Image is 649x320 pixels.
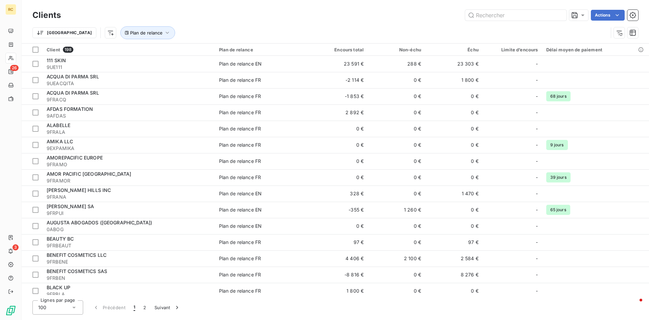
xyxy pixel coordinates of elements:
[314,47,364,52] div: Encours total
[368,283,425,299] td: 0 €
[368,56,425,72] td: 288 €
[310,234,368,250] td: 97 €
[425,186,483,202] td: 1 470 €
[13,244,19,250] span: 3
[219,255,261,262] div: Plan de relance FR
[47,139,73,144] span: AMIKA LLC
[219,174,261,181] div: Plan de relance FR
[368,250,425,267] td: 2 100 €
[47,113,211,119] span: 9AFDAS
[10,65,19,71] span: 26
[536,158,538,165] span: -
[63,47,73,53] span: 198
[32,9,61,21] h3: Clients
[219,190,262,197] div: Plan de relance EN
[536,93,538,100] span: -
[47,122,70,128] span: ALABELLE
[368,137,425,153] td: 0 €
[219,223,262,229] div: Plan de relance EN
[139,300,150,315] button: 2
[47,96,211,103] span: 9FRACQ
[536,206,538,213] span: -
[626,297,642,313] iframe: Intercom live chat
[47,80,211,87] span: 9UEACQITA
[219,142,261,148] div: Plan de relance FR
[368,169,425,186] td: 0 €
[47,291,211,298] span: 9FRBLA
[310,218,368,234] td: 0 €
[310,250,368,267] td: 4 406 €
[465,10,567,21] input: Rechercher
[368,186,425,202] td: 0 €
[425,234,483,250] td: 97 €
[47,236,74,242] span: BEAUTY BC
[368,218,425,234] td: 0 €
[536,109,538,116] span: -
[368,88,425,104] td: 0 €
[47,64,211,71] span: 9UE111
[47,220,152,225] span: AUGUSTA ABOGADOS ([GEOGRAPHIC_DATA])
[310,121,368,137] td: 0 €
[425,121,483,137] td: 0 €
[310,56,368,72] td: 23 591 €
[47,106,93,112] span: AFDAS FORMATION
[310,267,368,283] td: -8 816 €
[310,153,368,169] td: 0 €
[368,267,425,283] td: 0 €
[219,158,261,165] div: Plan de relance FR
[536,125,538,132] span: -
[47,242,211,249] span: 9FRBEAUT
[425,250,483,267] td: 2 584 €
[5,4,16,15] div: RC
[310,283,368,299] td: 1 800 €
[536,142,538,148] span: -
[5,66,16,77] a: 26
[546,91,571,101] span: 68 jours
[32,27,96,38] button: [GEOGRAPHIC_DATA]
[219,288,261,294] div: Plan de relance FR
[120,26,175,39] button: Plan de relance
[368,104,425,121] td: 0 €
[47,145,211,152] span: 9EXPAMIKA
[47,268,107,274] span: BENEFIT COSMETICS SAS
[219,125,261,132] div: Plan de relance FR
[310,72,368,88] td: -2 114 €
[546,140,568,150] span: 9 jours
[425,202,483,218] td: 0 €
[219,239,261,246] div: Plan de relance FR
[47,226,211,233] span: 0ABOG
[546,205,570,215] span: 65 jours
[536,190,538,197] span: -
[47,47,60,52] span: Client
[47,275,211,281] span: 9FRBEN
[546,172,571,182] span: 39 jours
[536,60,538,67] span: -
[47,285,70,290] span: BLACK UP
[47,161,211,168] span: 9FRAMO
[47,203,94,209] span: [PERSON_NAME] SA
[219,271,261,278] div: Plan de relance FR
[47,74,99,79] span: ACQUA DI PARMA SRL
[38,304,46,311] span: 100
[425,56,483,72] td: 23 303 €
[425,267,483,283] td: 8 276 €
[487,47,538,52] div: Limite d’encours
[536,288,538,294] span: -
[425,137,483,153] td: 0 €
[47,171,131,177] span: AMOR PACIFIC [GEOGRAPHIC_DATA]
[546,47,645,52] div: Délai moyen de paiement
[310,169,368,186] td: 0 €
[47,252,106,258] span: BENEFIT COSMETICS LLC
[310,88,368,104] td: -1 853 €
[89,300,129,315] button: Précédent
[47,90,99,96] span: ACQUA DI PARMA SRL
[219,77,261,83] div: Plan de relance FR
[368,121,425,137] td: 0 €
[47,194,211,200] span: 9FRANA
[368,72,425,88] td: 0 €
[536,223,538,229] span: -
[536,271,538,278] span: -
[219,206,262,213] div: Plan de relance EN
[47,129,211,136] span: 9FRALA
[129,300,139,315] button: 1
